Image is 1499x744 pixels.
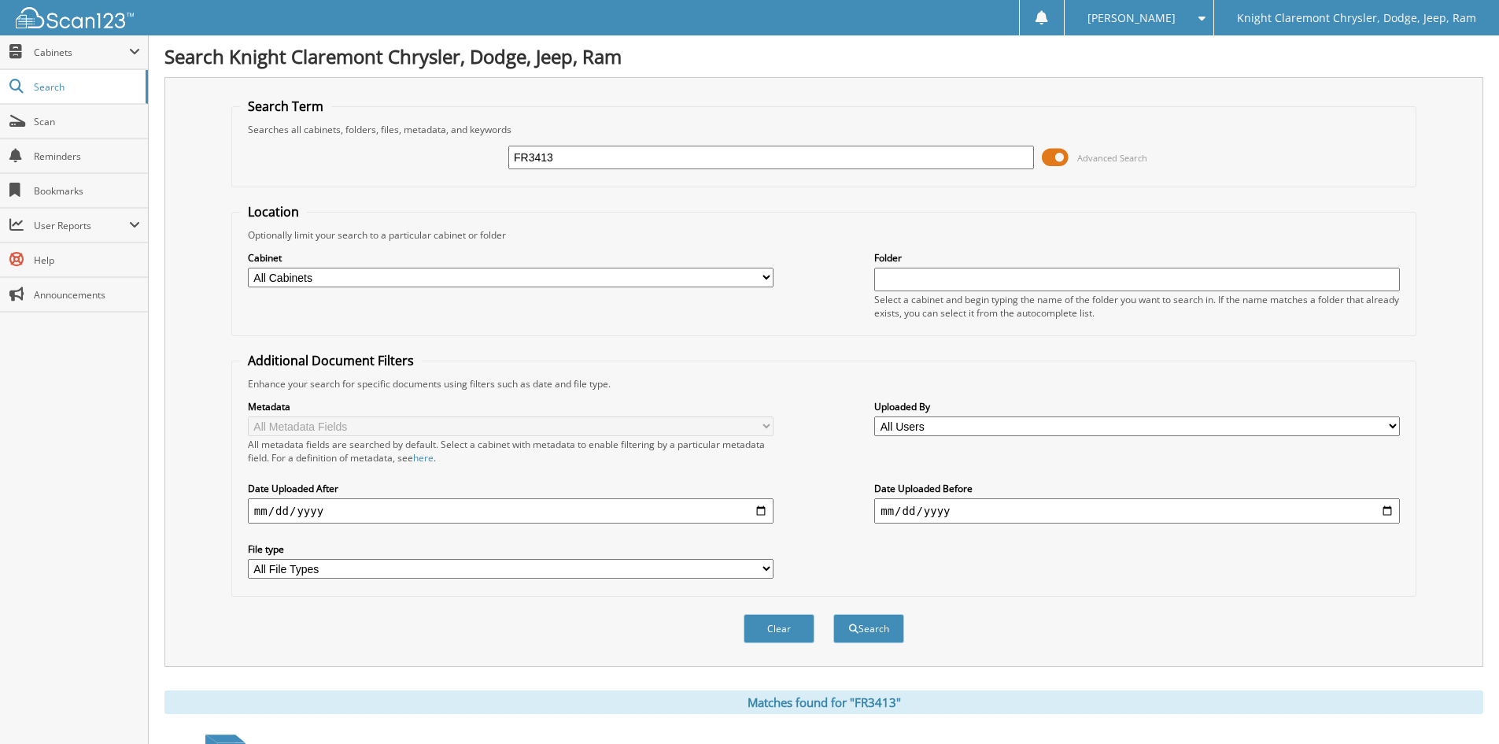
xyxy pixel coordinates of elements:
a: here [413,451,434,465]
span: Knight Claremont Chrysler, Dodge, Jeep, Ram [1237,13,1476,23]
span: Search [34,80,138,94]
label: Date Uploaded Before [874,482,1400,495]
input: start [248,498,773,524]
h1: Search Knight Claremont Chrysler, Dodge, Jeep, Ram [164,43,1483,69]
span: Advanced Search [1077,152,1147,164]
div: Select a cabinet and begin typing the name of the folder you want to search in. If the name match... [874,293,1400,320]
span: Reminders [34,150,140,163]
span: Scan [34,115,140,128]
span: Bookmarks [34,184,140,198]
span: [PERSON_NAME] [1087,13,1176,23]
div: Enhance your search for specific documents using filters such as date and file type. [240,377,1408,391]
label: Metadata [248,400,773,413]
div: Optionally limit your search to a particular cabinet or folder [240,228,1408,242]
div: Searches all cabinets, folders, files, metadata, and keywords [240,123,1408,136]
span: Help [34,254,140,267]
span: Announcements [34,288,140,302]
div: Matches found for "FR3413" [164,690,1483,714]
label: Cabinet [248,251,773,265]
label: Uploaded By [874,400,1400,413]
legend: Location [240,203,307,220]
div: All metadata fields are searched by default. Select a cabinet with metadata to enable filtering b... [248,438,773,465]
span: User Reports [34,219,129,232]
button: Clear [744,614,814,643]
span: Cabinets [34,46,129,59]
label: File type [248,542,773,556]
input: end [874,498,1400,524]
img: scan123-logo-white.svg [16,7,134,28]
button: Search [833,614,904,643]
label: Date Uploaded After [248,482,773,495]
legend: Search Term [240,98,331,115]
label: Folder [874,251,1400,265]
legend: Additional Document Filters [240,352,422,369]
